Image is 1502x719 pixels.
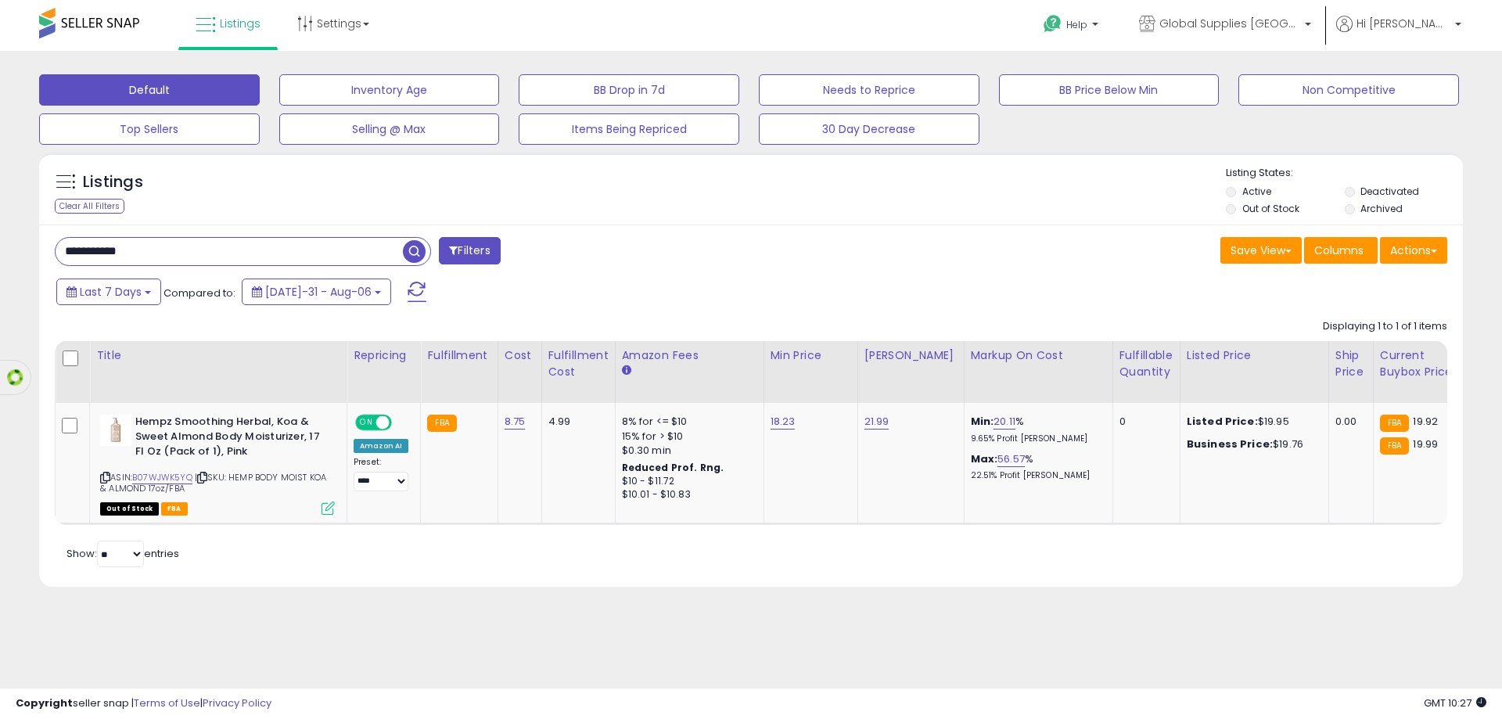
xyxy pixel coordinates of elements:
button: [DATE]-31 - Aug-06 [242,279,391,305]
div: Ship Price [1335,347,1367,380]
div: Current Buybox Price [1380,347,1461,380]
span: Hi [PERSON_NAME] [1356,16,1450,31]
a: 56.57 [997,451,1025,467]
button: Save View [1220,237,1302,264]
div: Fulfillment Cost [548,347,609,380]
div: Fulfillable Quantity [1119,347,1173,380]
button: Non Competitive [1238,74,1459,106]
p: 22.51% Profit [PERSON_NAME] [971,470,1101,481]
div: % [971,415,1101,444]
div: Min Price [771,347,851,364]
button: Items Being Repriced [519,113,739,145]
span: Last 7 Days [80,284,142,300]
i: Get Help [1043,14,1062,34]
button: Inventory Age [279,74,500,106]
span: Show: entries [66,546,179,561]
button: Selling @ Max [279,113,500,145]
span: | SKU: HEMP BODY MOIST KOA & ALMOND 17oz/FBA [100,471,326,494]
button: 30 Day Decrease [759,113,979,145]
div: 8% for <= $10 [622,415,752,429]
button: Needs to Reprice [759,74,979,106]
div: 0 [1119,415,1168,429]
div: Title [96,347,340,364]
div: ASIN: [100,415,335,513]
a: 8.75 [505,414,526,430]
strong: Copyright [16,696,73,710]
b: Min: [971,414,994,429]
a: 21.99 [864,414,889,430]
a: 18.23 [771,414,796,430]
p: Listing States: [1226,166,1462,181]
small: Amazon Fees. [622,364,631,378]
b: Hempz Smoothing Herbal, Koa & Sweet Almond Body Moisturizer, 17 Fl Oz (Pack of 1), Pink [135,415,325,462]
span: 19.99 [1413,437,1438,451]
button: Last 7 Days [56,279,161,305]
span: FBA [161,502,188,516]
div: % [971,452,1101,481]
div: Amazon Fees [622,347,757,364]
div: $10.01 - $10.83 [622,488,752,502]
span: Global Supplies [GEOGRAPHIC_DATA] [1159,16,1300,31]
div: 4.99 [548,415,603,429]
div: $10 - $11.72 [622,475,752,488]
span: Compared to: [163,286,235,300]
button: BB Price Below Min [999,74,1220,106]
div: Clear All Filters [55,199,124,214]
p: 9.65% Profit [PERSON_NAME] [971,433,1101,444]
b: Listed Price: [1187,414,1258,429]
span: [DATE]-31 - Aug-06 [265,284,372,300]
div: 0.00 [1335,415,1361,429]
a: B07WJWK5YQ [132,471,192,484]
a: Hi [PERSON_NAME] [1336,16,1461,51]
div: Amazon AI [354,439,408,453]
div: Preset: [354,457,408,492]
span: ON [357,416,376,430]
div: $19.76 [1187,437,1317,451]
div: Markup on Cost [971,347,1106,364]
img: 31+YNrCakFL._SL40_.jpg [100,415,131,446]
span: All listings that are currently out of stock and unavailable for purchase on Amazon [100,502,159,516]
div: Repricing [354,347,414,364]
b: Reduced Prof. Rng. [622,461,724,474]
span: Listings [220,16,261,31]
th: The percentage added to the cost of goods (COGS) that forms the calculator for Min & Max prices. [964,341,1112,403]
div: Fulfillment [427,347,490,364]
a: 20.11 [994,414,1015,430]
span: OFF [390,416,415,430]
label: Archived [1360,202,1403,215]
small: FBA [1380,437,1409,455]
b: Business Price: [1187,437,1273,451]
small: FBA [1380,415,1409,432]
button: Default [39,74,260,106]
a: Terms of Use [134,696,200,710]
div: Listed Price [1187,347,1322,364]
div: Displaying 1 to 1 of 1 items [1323,319,1447,334]
div: Cost [505,347,535,364]
button: Top Sellers [39,113,260,145]
div: 15% for > $10 [622,430,752,444]
span: 2025-08-14 10:27 GMT [1424,696,1486,710]
b: Max: [971,451,998,466]
div: $19.95 [1187,415,1317,429]
span: Help [1066,18,1087,31]
button: Filters [439,237,500,264]
label: Active [1242,185,1271,198]
button: Actions [1380,237,1447,264]
button: BB Drop in 7d [519,74,739,106]
label: Out of Stock [1242,202,1299,215]
a: Privacy Policy [203,696,271,710]
h5: Listings [83,171,143,193]
a: Help [1031,2,1114,51]
span: 19.92 [1413,414,1438,429]
span: Columns [1314,243,1364,258]
div: [PERSON_NAME] [864,347,958,364]
div: seller snap | | [16,696,271,711]
small: FBA [427,415,456,432]
div: $0.30 min [622,444,752,458]
label: Deactivated [1360,185,1419,198]
button: Columns [1304,237,1378,264]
